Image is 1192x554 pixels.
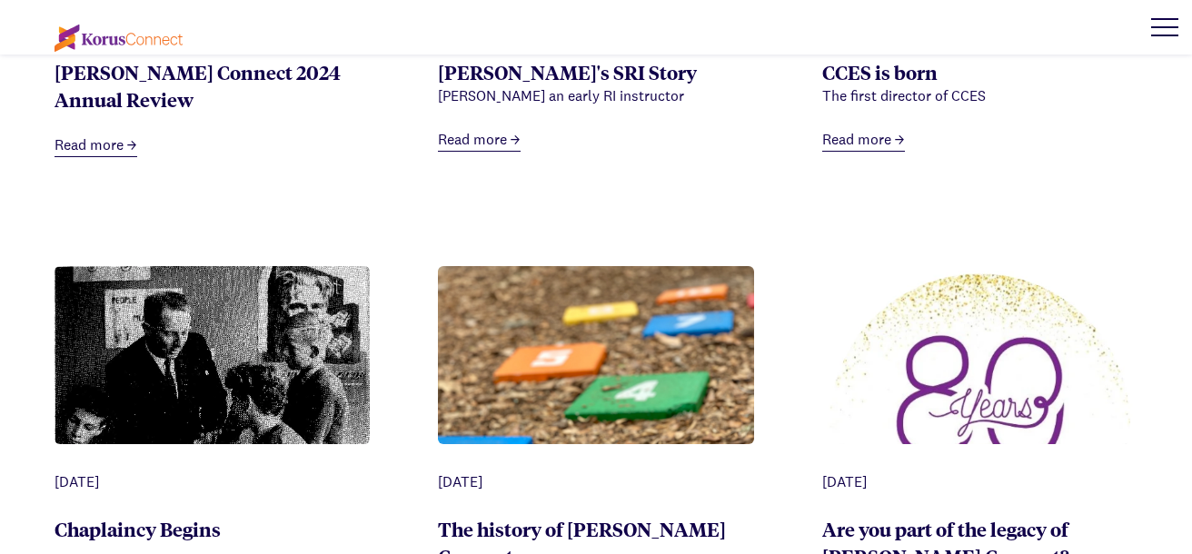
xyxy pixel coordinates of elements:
img: korus-connect%2Fc5177985-88d5-491d-9cd7-4a1febad1357_logo.svg [55,25,183,52]
div: [PERSON_NAME] an early RI instructor [438,85,753,107]
a: [PERSON_NAME] Connect 2024 Annual Review [55,59,341,112]
a: Read more [822,129,905,152]
a: Read more [55,134,137,157]
img: chaplain with students [55,266,370,545]
div: [DATE] [55,471,370,493]
a: CCES is born [822,59,938,84]
a: Read more [438,129,521,152]
a: Chaplaincy Begins [55,516,221,541]
div: [DATE] [822,471,1137,493]
a: [PERSON_NAME]'s SRI Story [438,59,697,84]
div: [DATE] [438,471,753,493]
div: The first director of CCES [822,85,1137,107]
